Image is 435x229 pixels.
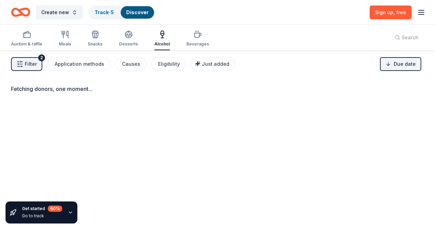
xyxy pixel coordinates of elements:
button: Beverages [186,28,209,50]
div: 2 [38,54,45,61]
div: Alcohol [154,41,170,47]
div: Application methods [55,60,104,68]
button: Create new [36,6,83,19]
div: Auction & raffle [11,41,42,47]
button: Eligibility [151,57,185,71]
button: Just added [191,57,235,71]
span: Due date [394,60,416,68]
button: Meals [59,28,71,50]
button: Auction & raffle [11,28,42,50]
a: Home [11,4,30,20]
button: Track· 5Discover [88,6,155,19]
a: Discover [126,9,149,15]
button: Due date [380,57,421,71]
span: Filter [25,60,37,68]
div: Causes [122,60,140,68]
a: Track· 5 [95,9,114,15]
div: Beverages [186,41,209,47]
button: Filter2 [11,57,42,71]
div: Desserts [119,41,138,47]
div: Meals [59,41,71,47]
div: Snacks [88,41,102,47]
div: 60 % [48,206,62,212]
span: Sign up [375,9,406,15]
span: , free [393,9,406,15]
div: Go to track [22,213,62,219]
button: Snacks [88,28,102,50]
div: Get started [22,206,62,212]
a: Sign up, free [370,6,412,19]
span: Create new [41,8,69,17]
span: Just added [202,61,229,67]
button: Alcohol [154,28,170,50]
button: Desserts [119,28,138,50]
div: Fetching donors, one moment... [11,85,424,93]
button: Causes [115,57,146,71]
button: Application methods [48,57,110,71]
div: Eligibility [158,60,180,68]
